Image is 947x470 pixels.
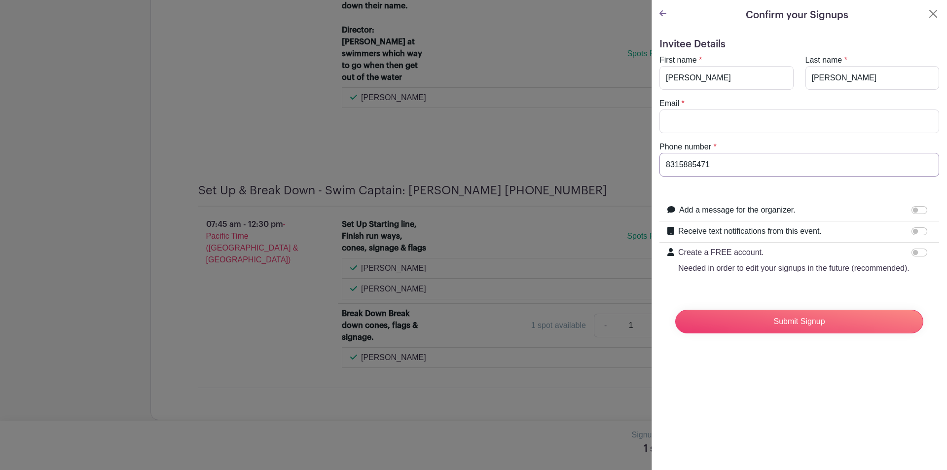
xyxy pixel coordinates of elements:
[746,8,848,23] h5: Confirm your Signups
[659,141,711,153] label: Phone number
[679,204,796,216] label: Add a message for the organizer.
[659,38,939,50] h5: Invitee Details
[675,310,923,333] input: Submit Signup
[659,54,697,66] label: First name
[678,225,822,237] label: Receive text notifications from this event.
[805,54,842,66] label: Last name
[659,98,679,109] label: Email
[678,247,910,258] p: Create a FREE account.
[678,262,910,274] p: Needed in order to edit your signups in the future (recommended).
[927,8,939,20] button: Close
